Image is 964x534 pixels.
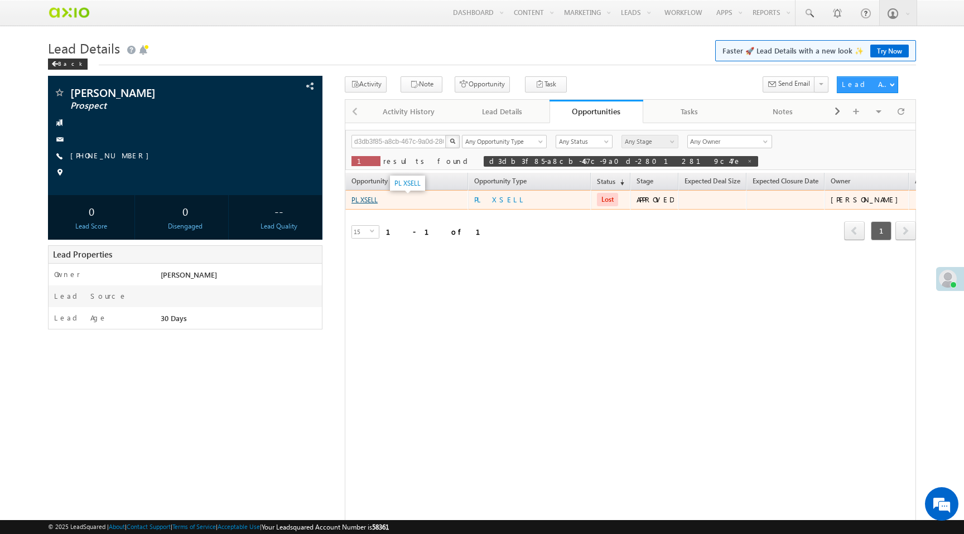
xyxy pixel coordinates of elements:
[687,135,772,148] input: Type to Search
[465,105,539,118] div: Lead Details
[844,222,865,240] a: prev
[48,59,88,70] div: Back
[48,3,90,22] img: Custom Logo
[53,249,112,260] span: Lead Properties
[352,226,370,238] span: 15
[778,79,810,89] span: Send Email
[394,179,421,187] a: PL XSELL
[525,76,567,93] button: Task
[631,175,659,190] a: Stage
[351,196,378,204] a: PL XSELL
[351,177,407,185] span: Opportunity Name
[145,201,226,221] div: 0
[127,523,171,530] a: Contact Support
[54,313,107,323] label: Lead Age
[48,39,120,57] span: Lead Details
[239,221,320,231] div: Lead Quality
[474,193,586,206] a: PL XSELL
[386,225,494,238] div: 1 - 1 of 1
[70,87,242,98] span: [PERSON_NAME]
[145,221,226,231] div: Disengaged
[870,45,909,57] a: Try Now
[679,175,746,190] a: Expected Deal Size
[831,177,850,185] span: Owner
[363,100,456,123] a: Activity History
[239,201,320,221] div: --
[469,175,590,190] span: Opportunity Type
[370,229,379,234] span: select
[401,76,442,93] button: Note
[462,137,539,147] span: Any Opportunity Type
[615,178,624,187] span: (sorted descending)
[597,193,618,206] span: Lost
[895,221,916,240] span: next
[736,100,830,123] a: Notes
[763,76,815,93] button: Send Email
[621,135,678,148] a: Any Stage
[70,151,155,162] span: [PHONE_NUMBER]
[844,221,865,240] span: prev
[161,270,217,279] span: [PERSON_NAME]
[842,79,889,89] div: Lead Actions
[837,76,898,93] button: Lead Actions
[48,58,93,67] a: Back
[685,177,740,185] span: Expected Deal Size
[722,45,909,56] span: Faster 🚀 Lead Details with a new look ✨
[262,523,389,531] span: Your Leadsquared Account Number is
[558,106,635,116] div: Opportunities
[357,156,375,166] span: 1
[51,201,132,221] div: 0
[456,100,550,123] a: Lead Details
[909,175,943,190] span: Actions
[652,105,727,118] div: Tasks
[54,291,127,301] label: Lead Source
[109,523,125,530] a: About
[383,156,472,166] span: results found
[158,313,322,328] div: 30 Days
[637,177,653,185] span: Stage
[462,135,547,148] a: Any Opportunity Type
[455,76,510,93] button: Opportunity
[48,522,389,532] span: © 2025 LeadSquared | | | | |
[622,137,675,147] span: Any Stage
[745,105,820,118] div: Notes
[372,523,389,531] span: 58361
[556,135,613,148] a: Any Status
[643,100,737,123] a: Tasks
[556,137,609,147] span: Any Status
[637,195,674,205] div: APPROVED
[70,100,242,111] span: Prospect
[895,222,916,240] a: next
[591,175,630,190] a: Status(sorted descending)
[51,221,132,231] div: Lead Score
[372,105,446,118] div: Activity History
[172,523,216,530] a: Terms of Service
[218,523,260,530] a: Acceptable Use
[345,76,387,93] button: Activity
[753,177,818,185] span: Expected Closure Date
[346,175,413,190] a: Opportunity Name
[871,221,891,240] span: 1
[747,175,824,190] a: Expected Closure Date
[54,269,80,279] label: Owner
[757,136,771,147] a: Show All Items
[450,138,455,144] img: Search
[831,195,904,205] div: [PERSON_NAME]
[489,156,741,166] span: d3db3f85-a8cb-467c-9a0d-28012819c47e
[550,100,643,123] a: Opportunities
